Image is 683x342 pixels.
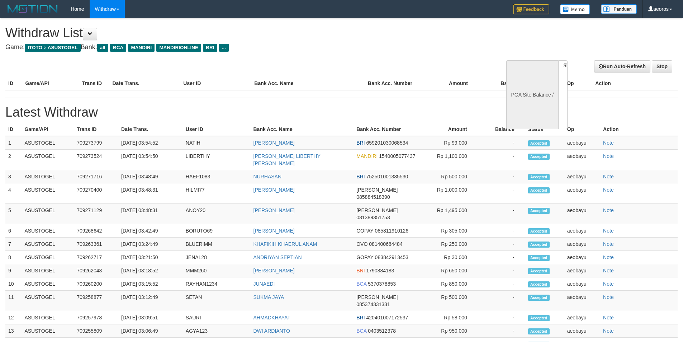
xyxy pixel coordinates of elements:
[183,224,251,238] td: BORUTO69
[564,324,600,338] td: aeobayu
[253,241,317,247] a: KHAFIKIH KHAERUL ANAM
[560,4,590,14] img: Button%20Memo.svg
[22,291,74,311] td: ASUSTOGEL
[156,44,201,52] span: MANDIRIONLINE
[478,251,525,264] td: -
[603,174,614,179] a: Note
[594,60,650,72] a: Run Auto-Refresh
[253,153,321,166] a: [PERSON_NAME] LIBERTHY [PERSON_NAME]
[356,140,365,146] span: BRI
[5,77,23,90] th: ID
[219,44,229,52] span: ...
[183,170,251,183] td: HAEF1083
[74,123,118,136] th: Trans ID
[118,324,183,338] td: [DATE] 03:06:49
[564,204,600,224] td: aeobayu
[22,123,74,136] th: Game/API
[478,150,525,170] td: -
[422,251,478,264] td: Rp 30,000
[356,187,398,193] span: [PERSON_NAME]
[356,254,373,260] span: GOPAY
[356,315,365,320] span: BRI
[118,150,183,170] td: [DATE] 03:54:50
[74,136,118,150] td: 709273799
[253,254,302,260] a: ANDRIYAN SEPTIAN
[422,224,478,238] td: Rp 305,000
[356,268,365,273] span: BNI
[74,170,118,183] td: 709271716
[564,251,600,264] td: aeobayu
[203,44,217,52] span: BRI
[564,291,600,311] td: aeobayu
[564,183,600,204] td: aeobayu
[253,187,295,193] a: [PERSON_NAME]
[118,238,183,251] td: [DATE] 03:24:49
[356,228,373,234] span: GOPAY
[183,150,251,170] td: LIBERTHY
[366,174,408,179] span: 752501001335530
[603,140,614,146] a: Note
[5,291,22,311] td: 11
[478,224,525,238] td: -
[74,238,118,251] td: 709263361
[365,77,422,90] th: Bank Acc. Number
[478,324,525,338] td: -
[5,324,22,338] td: 13
[118,311,183,324] td: [DATE] 03:09:51
[5,264,22,277] td: 9
[74,291,118,311] td: 709258877
[478,123,525,136] th: Balance
[603,153,614,159] a: Note
[528,140,550,146] span: Accepted
[366,268,394,273] span: 1790884183
[356,301,390,307] span: 085374331331
[118,170,183,183] td: [DATE] 03:48:49
[603,294,614,300] a: Note
[375,228,408,234] span: 085811910126
[528,268,550,274] span: Accepted
[5,224,22,238] td: 6
[25,44,81,52] span: ITOTO > ASUSTOGEL
[603,241,614,247] a: Note
[528,154,550,160] span: Accepted
[564,264,600,277] td: aeobayu
[180,77,251,90] th: User ID
[5,136,22,150] td: 1
[183,264,251,277] td: MMM260
[603,268,614,273] a: Note
[22,251,74,264] td: ASUSTOGEL
[22,277,74,291] td: ASUSTOGEL
[478,291,525,311] td: -
[422,170,478,183] td: Rp 500,000
[5,150,22,170] td: 2
[528,328,550,334] span: Accepted
[253,228,295,234] a: [PERSON_NAME]
[356,294,398,300] span: [PERSON_NAME]
[22,238,74,251] td: ASUSTOGEL
[22,324,74,338] td: ASUSTOGEL
[23,77,79,90] th: Game/API
[183,238,251,251] td: BLUERIMM
[422,204,478,224] td: Rp 1,495,000
[478,238,525,251] td: -
[183,277,251,291] td: RAYHAN1234
[118,277,183,291] td: [DATE] 03:15:52
[354,123,422,136] th: Bank Acc. Number
[356,281,366,287] span: BCA
[251,77,365,90] th: Bank Acc. Name
[183,311,251,324] td: SAURI
[564,238,600,251] td: aeobayu
[74,150,118,170] td: 709273524
[564,311,600,324] td: aeobayu
[356,328,366,334] span: BCA
[478,277,525,291] td: -
[118,183,183,204] td: [DATE] 03:48:31
[356,194,390,200] span: 085884518390
[253,315,290,320] a: AHMADKHAYAT
[379,153,415,159] span: 1540005077437
[22,150,74,170] td: ASUSTOGEL
[253,207,295,213] a: [PERSON_NAME]
[528,255,550,261] span: Accepted
[183,204,251,224] td: ANOY20
[528,242,550,248] span: Accepted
